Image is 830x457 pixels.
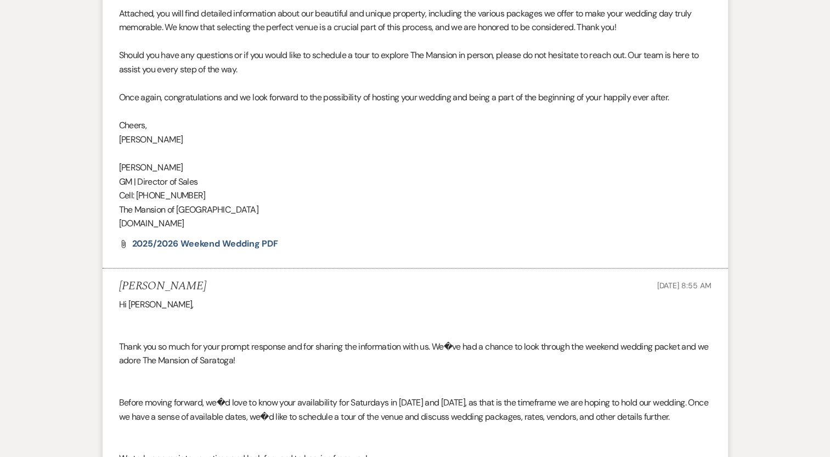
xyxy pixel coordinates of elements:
span: Once again, congratulations and we look forward to the possibility of hosting your wedding and be... [119,92,669,103]
span: Should you have any questions or if you would like to schedule a tour to explore The Mansion in p... [119,49,699,75]
span: 2025/2026 Weekend Wedding PDF [132,238,279,249]
span: GM | Director of Sales [119,176,198,187]
span: Cell: [PHONE_NUMBER] [119,190,206,201]
span: [DATE] 8:55 AM [657,281,711,290]
span: [PERSON_NAME] [119,134,183,145]
span: Cheers, [119,119,147,131]
a: 2025/2026 Weekend Wedding PDF [132,239,279,248]
span: The Mansion of [GEOGRAPHIC_DATA] [119,204,259,215]
span: [DOMAIN_NAME] [119,218,184,229]
span: [PERSON_NAME] [119,162,183,173]
h5: [PERSON_NAME] [119,279,206,293]
span: Attached, you will find detailed information about our beautiful and unique property, including t... [119,8,692,33]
